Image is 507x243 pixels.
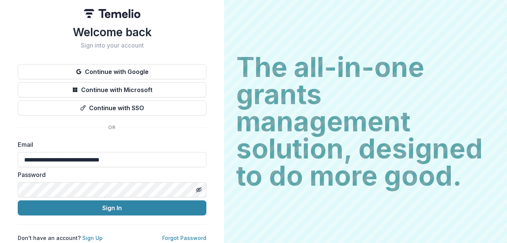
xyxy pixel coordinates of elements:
button: Toggle password visibility [193,184,205,196]
button: Continue with Google [18,64,206,79]
h2: Sign into your account [18,42,206,49]
p: Don't have an account? [18,234,103,242]
img: Temelio [84,9,140,18]
button: Sign In [18,200,206,215]
label: Email [18,140,202,149]
button: Continue with Microsoft [18,82,206,97]
button: Continue with SSO [18,100,206,115]
label: Password [18,170,202,179]
a: Sign Up [82,235,103,241]
a: Forgot Password [162,235,206,241]
h1: Welcome back [18,25,206,39]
